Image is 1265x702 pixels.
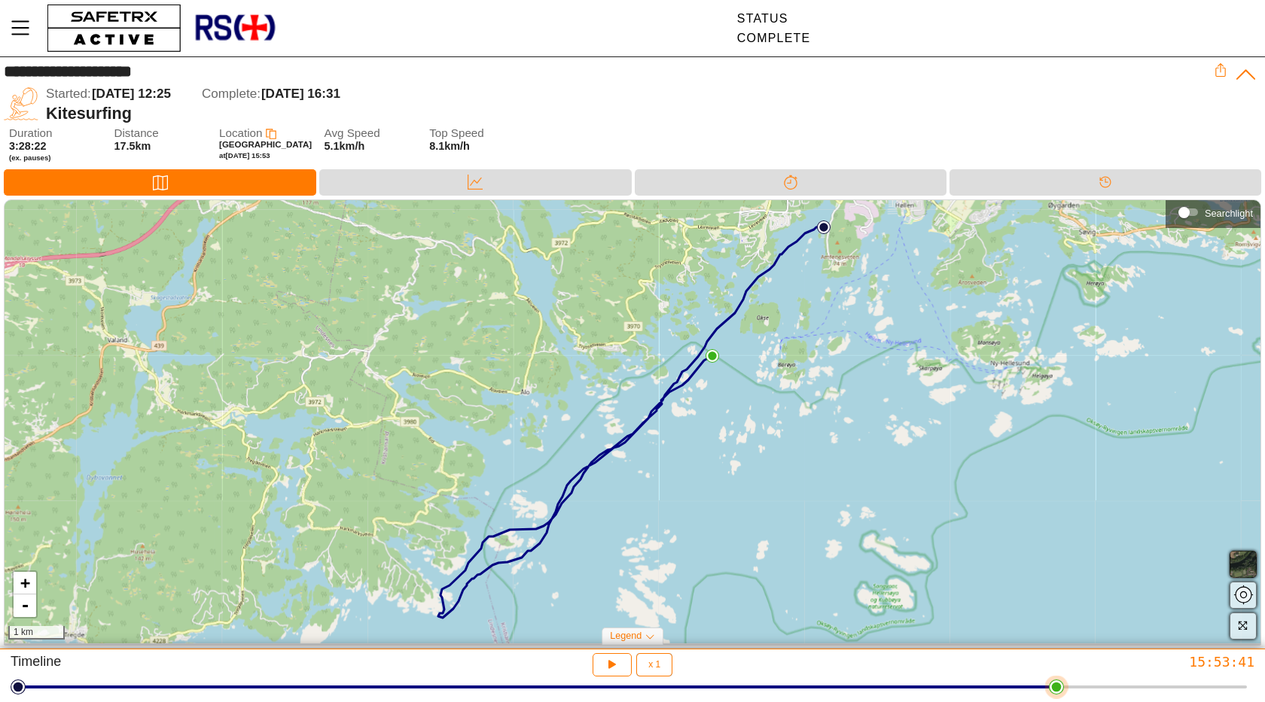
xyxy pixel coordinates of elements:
[46,87,91,101] span: Started:
[14,594,36,617] a: Zoom out
[429,127,526,140] span: Top Speed
[325,140,365,152] span: 5.1km/h
[1173,201,1253,223] div: Searchlight
[610,631,642,641] span: Legend
[46,104,1214,123] div: Kitesurfing
[219,126,262,139] span: Location
[1205,208,1253,219] div: Searchlight
[9,153,105,163] span: (ex. pauses)
[11,653,421,676] div: Timeline
[706,349,719,363] img: PathEnd.svg
[14,572,36,594] a: Zoom in
[202,87,261,101] span: Complete:
[325,127,421,140] span: Avg Speed
[8,626,65,640] div: 1 km
[4,169,316,196] div: Map
[319,169,631,196] div: Data
[114,140,151,152] span: 17.5km
[636,653,672,676] button: x 1
[9,140,47,152] span: 3:28:22
[429,140,470,152] span: 8.1km/h
[194,4,276,53] img: RescueLogo.png
[737,12,811,26] div: Status
[92,87,171,101] span: [DATE] 12:25
[261,87,340,101] span: [DATE] 16:31
[648,660,660,669] span: x 1
[219,151,270,160] span: at [DATE] 15:53
[4,87,38,121] img: KITE_SURFING.svg
[737,32,811,45] div: Complete
[950,169,1261,196] div: Timeline
[844,653,1254,670] div: 15:53:41
[817,220,831,234] img: PathStart.svg
[114,127,211,140] span: Distance
[635,169,946,196] div: Splits
[9,127,105,140] span: Duration
[219,140,312,149] span: [GEOGRAPHIC_DATA]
